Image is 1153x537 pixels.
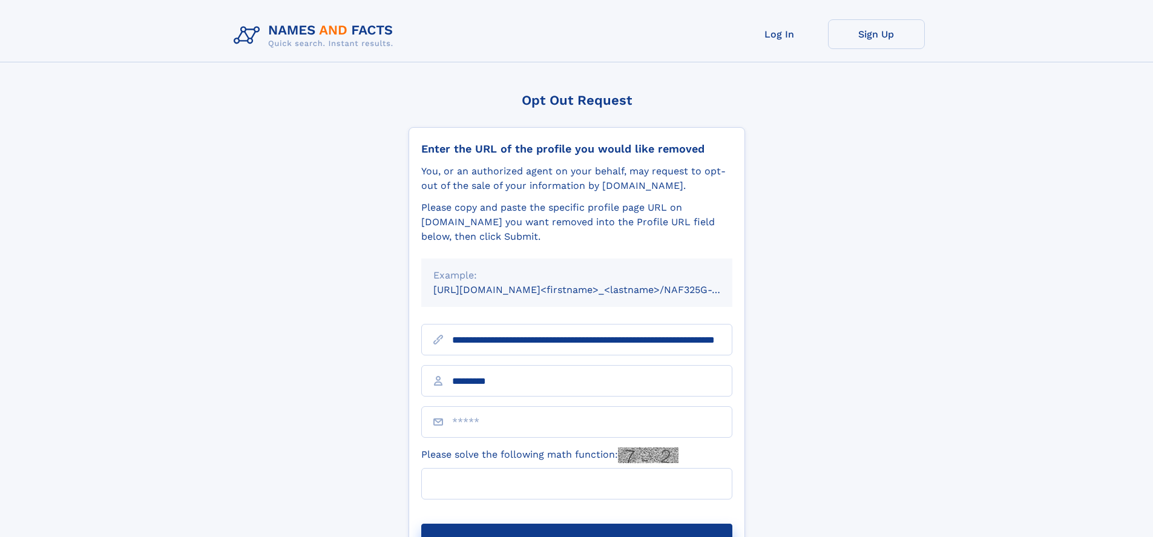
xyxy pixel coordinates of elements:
a: Sign Up [828,19,925,49]
div: Please copy and paste the specific profile page URL on [DOMAIN_NAME] you want removed into the Pr... [421,200,732,244]
img: Logo Names and Facts [229,19,403,52]
div: Enter the URL of the profile you would like removed [421,142,732,156]
small: [URL][DOMAIN_NAME]<firstname>_<lastname>/NAF325G-xxxxxxxx [433,284,755,295]
div: Example: [433,268,720,283]
div: You, or an authorized agent on your behalf, may request to opt-out of the sale of your informatio... [421,164,732,193]
label: Please solve the following math function: [421,447,678,463]
div: Opt Out Request [409,93,745,108]
a: Log In [731,19,828,49]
